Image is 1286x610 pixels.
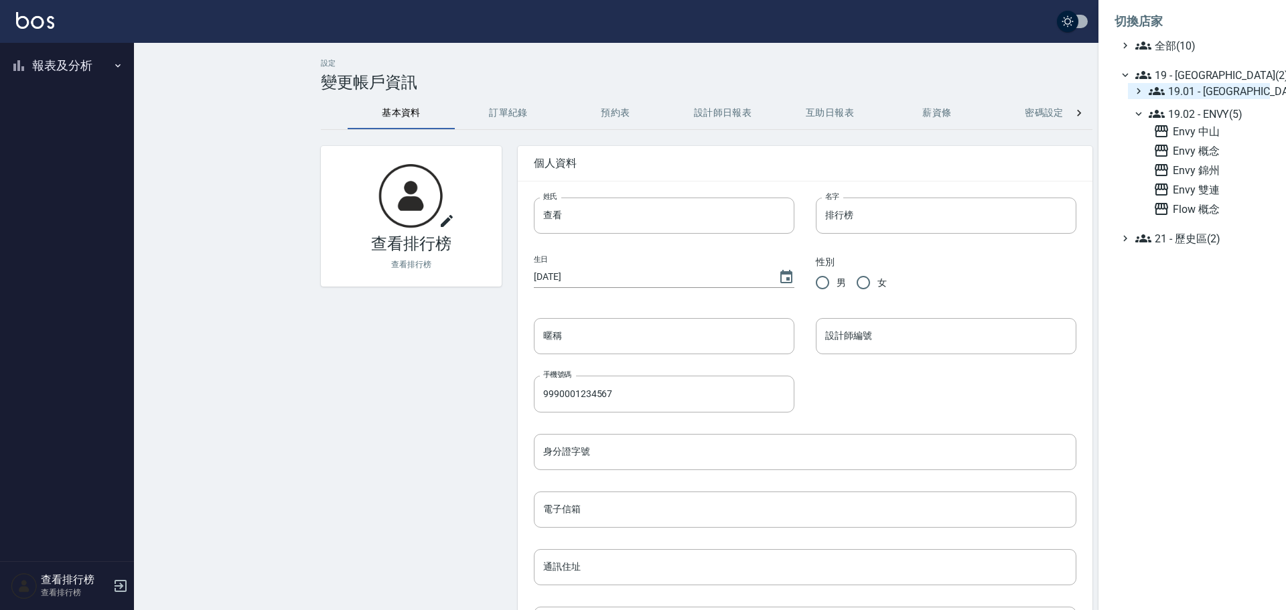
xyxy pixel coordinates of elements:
span: Envy 雙連 [1153,181,1265,198]
span: 19.01 - [GEOGRAPHIC_DATA] (3) [1149,83,1265,99]
span: Envy 錦州 [1153,162,1265,178]
span: 19.02 - ENVY(5) [1149,106,1265,122]
span: 全部(10) [1135,37,1265,54]
li: 切換店家 [1115,5,1270,37]
span: 19 - [GEOGRAPHIC_DATA](2) [1135,67,1265,83]
span: 21 - 歷史區(2) [1135,230,1265,246]
span: Flow 概念 [1153,201,1265,217]
span: Envy 概念 [1153,143,1265,159]
span: Envy 中山 [1153,123,1265,139]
